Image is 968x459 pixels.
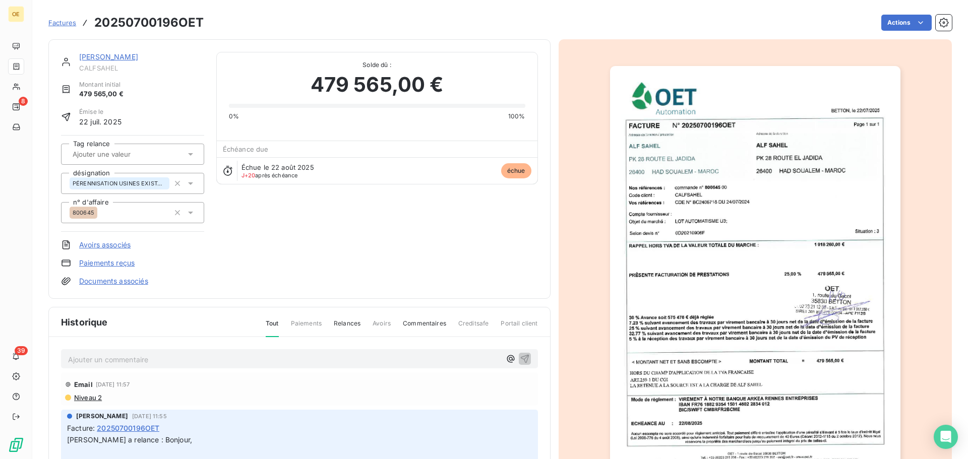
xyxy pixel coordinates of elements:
span: [PERSON_NAME] [76,412,128,421]
span: Email [74,380,93,388]
span: après échéance [241,172,298,178]
span: Factures [48,19,76,27]
a: [PERSON_NAME] [79,52,138,61]
span: J+20 [241,172,256,179]
span: [PERSON_NAME] a relance : Bonjour, [67,435,192,444]
span: 479 565,00 € [79,89,124,99]
div: Open Intercom Messenger [934,425,958,449]
input: Ajouter une valeur [72,150,173,159]
button: Actions [881,15,932,31]
span: [DATE] 11:55 [132,413,167,419]
span: Historique [61,315,108,329]
span: 479 565,00 € [311,70,444,100]
span: PÉRENNISATION USINES EXISTANTES [73,180,166,186]
span: Échéance due [223,145,269,153]
span: Paiements [291,319,322,336]
a: Documents associés [79,276,148,286]
h3: 20250700196OET [94,14,204,32]
span: Commentaires [403,319,446,336]
span: 800645 [73,210,94,216]
img: Logo LeanPay [8,437,24,453]
span: Échue le 22 août 2025 [241,163,314,171]
span: 22 juil. 2025 [79,116,122,127]
span: [DATE] 11:57 [96,381,130,387]
span: Niveau 2 [73,394,102,402]
span: Avoirs [373,319,391,336]
a: Paiements reçus [79,258,135,268]
span: 20250700196OET [97,423,159,433]
span: 0% [229,112,239,121]
span: CALFSAHEL [79,64,204,72]
span: Facture : [67,423,95,433]
div: OE [8,6,24,22]
span: 39 [15,346,28,355]
a: Avoirs associés [79,240,131,250]
span: Tout [266,319,279,337]
span: Montant initial [79,80,124,89]
span: Relances [334,319,360,336]
a: Factures [48,18,76,28]
span: Portail client [501,319,537,336]
span: Solde dû : [229,60,525,70]
span: 100% [508,112,525,121]
span: échue [501,163,531,178]
span: Creditsafe [458,319,489,336]
span: Émise le [79,107,122,116]
span: 8 [19,97,28,106]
